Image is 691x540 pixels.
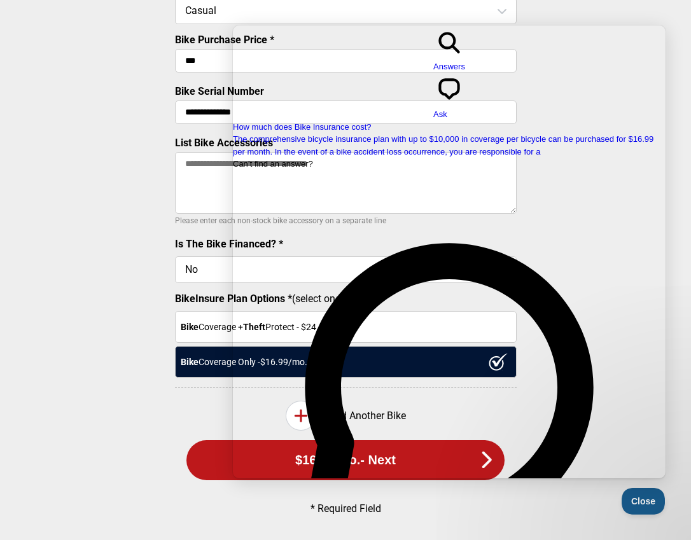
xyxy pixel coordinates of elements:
iframe: Help Scout Beacon - Close [622,488,666,515]
label: List Bike Accessories [175,137,273,149]
p: * Required Field [196,502,495,515]
p: Please enter each non-stock bike accessory on a separate line [175,213,517,228]
button: $16.99/mo.- Next [186,440,505,480]
label: (select one) [175,293,517,305]
strong: Bike [181,322,199,332]
label: Bike Purchase Price * [175,34,274,46]
div: Coverage Only - $16.99 /mo. [175,346,517,378]
iframe: Help Scout Beacon - Live Chat, Contact Form, and Knowledge Base [233,25,666,478]
strong: BikeInsure Plan Options * [175,293,292,305]
label: Is The Bike Financed? * [175,238,283,250]
div: Coverage + Protect - $ 24.99 /mo. [175,311,517,343]
div: Add Another Bike [175,401,517,431]
label: Bike Serial Number [175,85,264,97]
strong: Bike [181,357,199,367]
